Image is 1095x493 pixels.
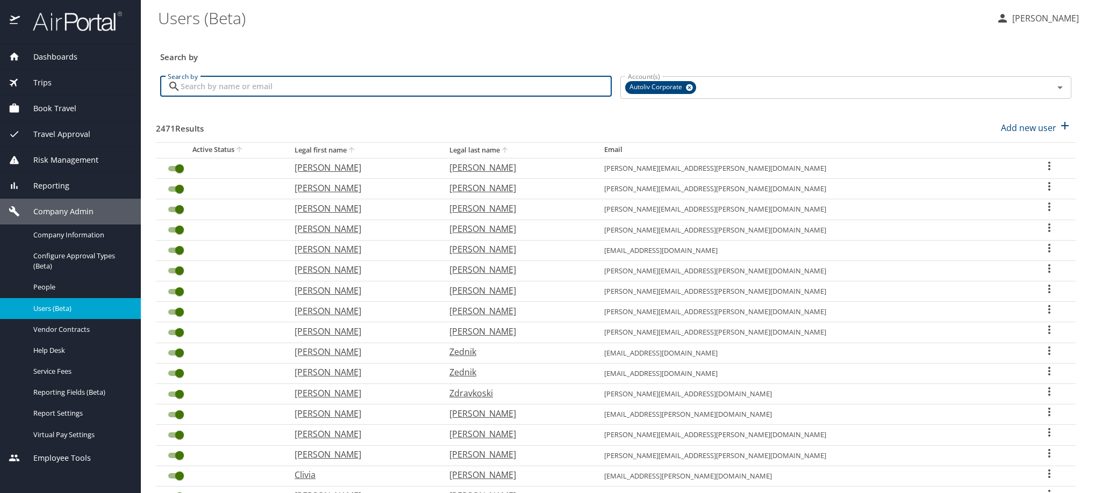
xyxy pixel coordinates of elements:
div: Autoliv Corporate [625,81,696,94]
span: Dashboards [20,51,77,63]
p: [PERSON_NAME] [295,448,428,461]
h1: Users (Beta) [158,1,987,34]
p: [PERSON_NAME] [295,222,428,235]
td: [EMAIL_ADDRESS][PERSON_NAME][DOMAIN_NAME] [596,404,1023,425]
span: People [33,282,128,292]
button: Add new user [997,116,1076,140]
p: [PERSON_NAME] [449,305,583,317]
span: Risk Management [20,154,98,166]
button: [PERSON_NAME] [992,9,1083,28]
button: sort [234,145,245,155]
span: Trips [20,77,52,89]
span: Vendor Contracts [33,324,128,335]
span: Report Settings [33,408,128,418]
p: [PERSON_NAME] [295,284,428,297]
p: [PERSON_NAME] [295,202,428,215]
span: Help Desk [33,345,128,356]
span: Virtual Pay Settings [33,430,128,440]
p: [PERSON_NAME] [1009,12,1079,25]
span: Reporting [20,180,69,192]
p: [PERSON_NAME] [295,325,428,338]
td: [PERSON_NAME][EMAIL_ADDRESS][PERSON_NAME][DOMAIN_NAME] [596,179,1023,199]
p: [PERSON_NAME] [295,263,428,276]
p: [PERSON_NAME] [295,305,428,317]
p: [PERSON_NAME] [295,243,428,256]
p: [PERSON_NAME] [449,161,583,174]
span: Company Information [33,230,128,240]
th: Legal last name [441,142,596,158]
p: Zdravkoski [449,387,583,400]
p: [PERSON_NAME] [295,387,428,400]
p: [PERSON_NAME] [449,222,583,235]
td: [PERSON_NAME][EMAIL_ADDRESS][PERSON_NAME][DOMAIN_NAME] [596,425,1023,445]
p: [PERSON_NAME] [295,161,428,174]
span: Employee Tools [20,452,91,464]
td: [PERSON_NAME][EMAIL_ADDRESS][PERSON_NAME][DOMAIN_NAME] [596,445,1023,466]
td: [EMAIL_ADDRESS][DOMAIN_NAME] [596,240,1023,260]
td: [EMAIL_ADDRESS][PERSON_NAME][DOMAIN_NAME] [596,466,1023,486]
td: [PERSON_NAME][EMAIL_ADDRESS][PERSON_NAME][DOMAIN_NAME] [596,158,1023,178]
p: [PERSON_NAME] [449,263,583,276]
td: [PERSON_NAME][EMAIL_ADDRESS][PERSON_NAME][DOMAIN_NAME] [596,260,1023,281]
p: Zednik [449,366,583,379]
h3: Search by [160,45,1071,63]
p: Zednik [449,345,583,358]
td: [PERSON_NAME][EMAIL_ADDRESS][PERSON_NAME][DOMAIN_NAME] [596,220,1023,240]
p: [PERSON_NAME] [449,243,583,256]
p: Add new user [1001,121,1056,134]
button: sort [500,146,511,156]
td: [PERSON_NAME][EMAIL_ADDRESS][PERSON_NAME][DOMAIN_NAME] [596,281,1023,302]
img: icon-airportal.png [10,11,21,32]
button: Open [1053,80,1068,95]
span: Autoliv Corporate [625,82,689,93]
th: Legal first name [286,142,441,158]
p: [PERSON_NAME] [295,182,428,194]
td: [PERSON_NAME][EMAIL_ADDRESS][DOMAIN_NAME] [596,384,1023,404]
p: Clivia [295,468,428,481]
th: Active Status [156,142,286,158]
p: [PERSON_NAME] [449,202,583,215]
button: sort [347,146,357,156]
span: Configure Approval Types (Beta) [33,251,128,271]
p: [PERSON_NAME] [295,345,428,358]
p: [PERSON_NAME] [449,468,583,481]
p: [PERSON_NAME] [295,407,428,420]
td: [PERSON_NAME][EMAIL_ADDRESS][PERSON_NAME][DOMAIN_NAME] [596,199,1023,220]
p: [PERSON_NAME] [449,427,583,440]
input: Search by name or email [181,76,612,97]
td: [PERSON_NAME][EMAIL_ADDRESS][PERSON_NAME][DOMAIN_NAME] [596,322,1023,343]
td: [EMAIL_ADDRESS][DOMAIN_NAME] [596,363,1023,383]
span: Book Travel [20,103,76,114]
p: [PERSON_NAME] [449,448,583,461]
p: [PERSON_NAME] [449,407,583,420]
p: [PERSON_NAME] [449,325,583,338]
p: [PERSON_NAME] [295,427,428,440]
p: [PERSON_NAME] [449,182,583,194]
img: airportal-logo.png [21,11,122,32]
span: Travel Approval [20,128,90,140]
th: Email [596,142,1023,158]
span: Users (Beta) [33,303,128,314]
h3: 2471 Results [156,116,204,135]
p: [PERSON_NAME] [449,284,583,297]
td: [PERSON_NAME][EMAIL_ADDRESS][PERSON_NAME][DOMAIN_NAME] [596,302,1023,322]
span: Company Admin [20,206,94,218]
td: [EMAIL_ADDRESS][DOMAIN_NAME] [596,343,1023,363]
span: Reporting Fields (Beta) [33,387,128,397]
p: [PERSON_NAME] [295,366,428,379]
span: Service Fees [33,366,128,376]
